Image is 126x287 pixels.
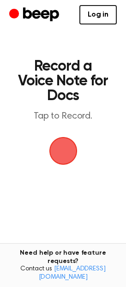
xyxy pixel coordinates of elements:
[6,265,120,281] span: Contact us
[49,137,77,165] button: Beep Logo
[9,6,61,24] a: Beep
[17,111,109,122] p: Tap to Record.
[17,59,109,103] h1: Record a Voice Note for Docs
[39,266,106,281] a: [EMAIL_ADDRESS][DOMAIN_NAME]
[79,5,117,24] a: Log in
